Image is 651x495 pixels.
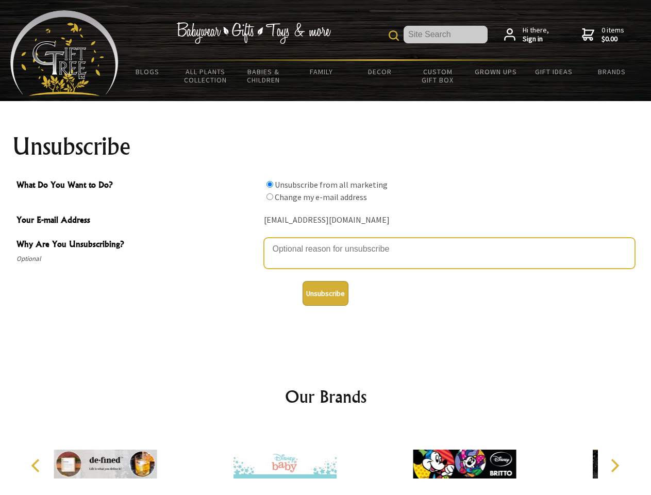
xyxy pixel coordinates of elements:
[21,384,631,409] h2: Our Brands
[119,61,177,82] a: BLOGS
[12,134,639,159] h1: Unsubscribe
[176,22,331,44] img: Babywear - Gifts - Toys & more
[275,192,367,202] label: Change my e-mail address
[303,281,348,306] button: Unsubscribe
[266,181,273,188] input: What Do You Want to Do?
[16,213,259,228] span: Your E-mail Address
[582,26,624,44] a: 0 items$0.00
[504,26,549,44] a: Hi there,Sign in
[264,238,635,269] textarea: Why Are You Unsubscribing?
[602,35,624,44] strong: $0.00
[26,454,48,477] button: Previous
[16,253,259,265] span: Optional
[16,238,259,253] span: Why Are You Unsubscribing?
[523,26,549,44] span: Hi there,
[293,61,351,82] a: Family
[275,179,388,190] label: Unsubscribe from all marketing
[409,61,467,91] a: Custom Gift Box
[16,178,259,193] span: What Do You Want to Do?
[264,212,635,228] div: [EMAIL_ADDRESS][DOMAIN_NAME]
[466,61,525,82] a: Grown Ups
[523,35,549,44] strong: Sign in
[177,61,235,91] a: All Plants Collection
[389,30,399,41] img: product search
[525,61,583,82] a: Gift Ideas
[10,10,119,96] img: Babyware - Gifts - Toys and more...
[603,454,626,477] button: Next
[235,61,293,91] a: Babies & Children
[350,61,409,82] a: Decor
[404,26,488,43] input: Site Search
[266,193,273,200] input: What Do You Want to Do?
[583,61,641,82] a: Brands
[602,25,624,44] span: 0 items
